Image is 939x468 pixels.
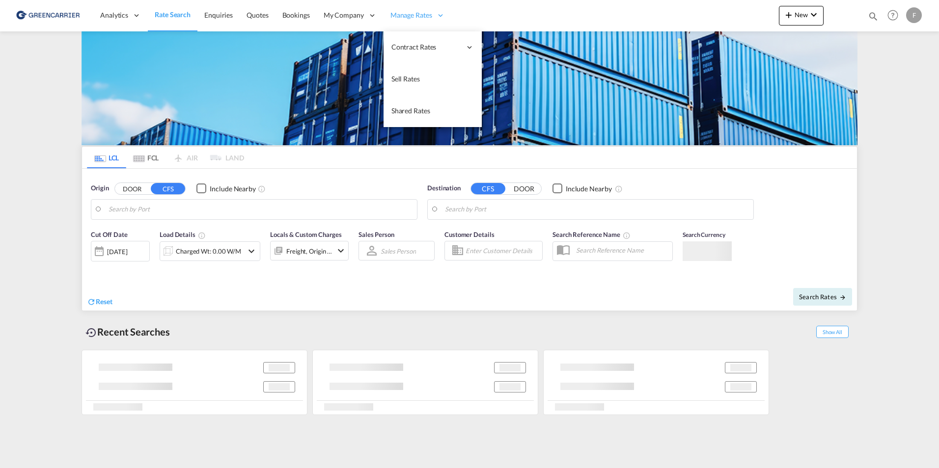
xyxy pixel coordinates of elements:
md-icon: icon-chevron-down [335,245,347,257]
span: Search Currency [683,231,725,238]
div: Freight Origin Destinationicon-chevron-down [270,241,349,260]
button: CFS [151,183,185,194]
div: icon-refreshReset [87,297,112,308]
div: Charged Wt: 0.00 W/Micon-chevron-down [160,241,260,261]
div: icon-magnify [868,11,879,26]
div: F [906,7,922,23]
md-icon: icon-chevron-down [808,9,820,21]
span: Search Reference Name [552,231,631,238]
button: icon-plus 400-fgNewicon-chevron-down [779,6,824,26]
span: Help [884,7,901,24]
md-icon: Unchecked: Ignores neighbouring ports when fetching rates.Checked : Includes neighbouring ports w... [258,185,266,193]
div: Include Nearby [566,184,612,194]
div: [DATE] [91,241,150,261]
button: CFS [471,183,505,194]
div: Include Nearby [210,184,256,194]
span: Enquiries [204,11,233,19]
span: Shared Rates [391,106,430,115]
md-icon: Chargeable Weight [198,232,206,239]
span: Analytics [100,10,128,20]
input: Search Reference Name [571,243,672,258]
span: Reset [96,297,112,306]
img: 8cf206808afe11efa76fcd1e3d746489.png [15,4,81,26]
input: Enter Customer Details [466,243,539,258]
md-checkbox: Checkbox No Ink [196,183,256,194]
img: GreenCarrierFCL_LCL.png [82,31,857,145]
md-icon: icon-plus 400-fg [783,9,795,21]
div: Help [884,7,906,25]
span: Cut Off Date [91,231,128,238]
span: New [783,11,820,19]
span: Locals & Custom Charges [270,231,342,238]
span: Search Rates [799,293,846,301]
md-tab-item: FCL [126,147,166,168]
md-checkbox: Checkbox No Ink [552,183,612,194]
div: Charged Wt: 0.00 W/M [176,244,241,258]
md-icon: icon-refresh [87,297,96,306]
button: DOOR [507,183,541,194]
a: Sell Rates [384,63,482,95]
span: Load Details [160,231,206,238]
md-icon: icon-magnify [868,11,879,22]
div: Contract Rates [384,31,482,63]
span: Sales Person [359,231,394,238]
div: Origin DOOR CFS Checkbox No InkUnchecked: Ignores neighbouring ports when fetching rates.Checked ... [82,169,857,311]
span: Rate Search [155,10,191,19]
span: Destination [427,183,461,193]
span: Bookings [282,11,310,19]
div: Recent Searches [82,321,174,343]
span: Quotes [247,11,268,19]
span: My Company [324,10,364,20]
md-select: Sales Person [380,244,417,258]
md-icon: icon-backup-restore [85,327,97,338]
span: Sell Rates [391,75,420,83]
span: Show All [816,326,849,338]
md-icon: Unchecked: Ignores neighbouring ports when fetching rates.Checked : Includes neighbouring ports w... [615,185,623,193]
input: Search by Port [109,202,412,217]
input: Search by Port [445,202,748,217]
span: Manage Rates [390,10,432,20]
div: Freight Origin Destination [286,244,332,258]
button: DOOR [115,183,149,194]
md-datepicker: Select [91,260,98,274]
md-icon: Your search will be saved by the below given name [623,232,631,239]
md-tab-item: LCL [87,147,126,168]
button: Search Ratesicon-arrow-right [793,288,852,306]
span: Customer Details [444,231,494,238]
span: Contract Rates [391,42,461,52]
span: Origin [91,183,109,193]
md-pagination-wrapper: Use the left and right arrow keys to navigate between tabs [87,147,244,168]
md-icon: icon-chevron-down [246,245,257,257]
a: Shared Rates [384,95,482,127]
div: [DATE] [107,247,127,256]
md-icon: icon-arrow-right [839,294,846,301]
